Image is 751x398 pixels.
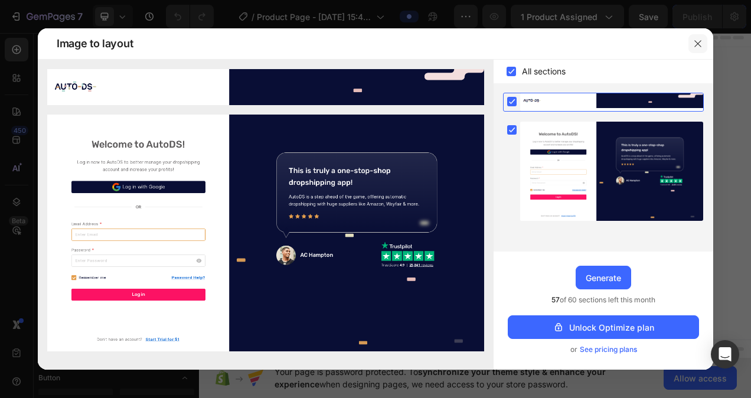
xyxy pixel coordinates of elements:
button: Unlock Optimize plan [508,315,699,339]
div: Start with Sections from sidebar [283,217,426,231]
div: Generate [586,272,621,284]
span: Image to layout [57,37,133,51]
button: Add sections [269,241,350,265]
span: of 60 sections left this month [551,294,655,306]
span: 57 [551,295,560,304]
span: All sections [522,64,566,79]
div: Open Intercom Messenger [711,340,739,368]
div: Unlock Optimize plan [553,321,654,334]
button: Add elements [357,241,440,265]
span: See pricing plans [580,344,637,355]
button: Generate [576,266,631,289]
div: Start with Generating from URL or image [275,307,434,317]
div: or [508,344,699,355]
